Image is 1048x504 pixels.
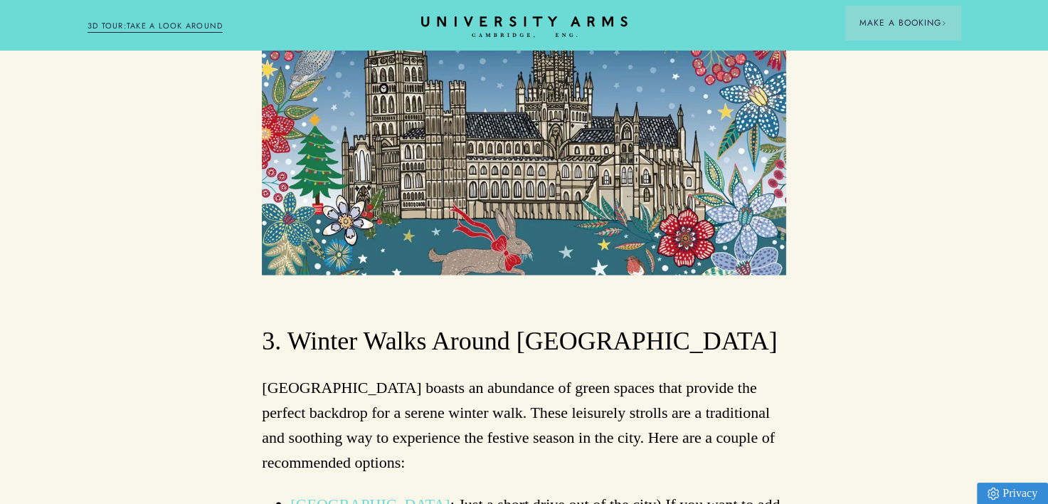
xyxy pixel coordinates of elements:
button: Make a BookingArrow icon [845,6,960,40]
a: Privacy [977,483,1048,504]
img: Privacy [988,488,999,500]
span: Make a Booking [859,16,946,29]
h3: 3. Winter Walks Around [GEOGRAPHIC_DATA] [262,325,786,359]
a: 3D TOUR:TAKE A LOOK AROUND [88,20,223,33]
p: [GEOGRAPHIC_DATA] boasts an abundance of green spaces that provide the perfect backdrop for a ser... [262,375,786,476]
a: Home [421,16,628,38]
img: Arrow icon [941,21,946,26]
